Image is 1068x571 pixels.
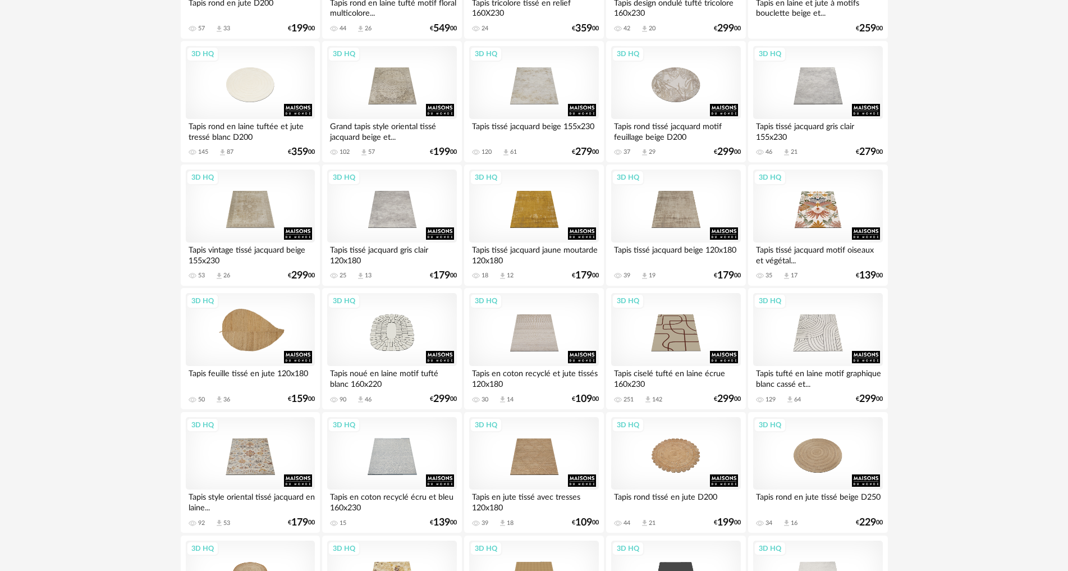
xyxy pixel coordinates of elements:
div: € 00 [714,148,741,156]
div: 39 [482,519,488,527]
span: 299 [717,148,734,156]
span: Download icon [218,148,227,157]
div: 34 [766,519,772,527]
a: 3D HQ Tapis vintage tissé jacquard beige 155x230 53 Download icon 26 €29900 [181,165,320,286]
div: 46 [365,396,372,404]
div: € 00 [430,148,457,156]
div: € 00 [714,519,741,527]
div: € 00 [288,148,315,156]
span: Download icon [640,148,649,157]
span: 109 [575,395,592,403]
div: 90 [340,396,346,404]
span: 279 [575,148,592,156]
span: Download icon [502,148,510,157]
div: 21 [649,519,656,527]
div: 3D HQ [470,541,502,556]
div: 3D HQ [612,541,644,556]
span: 299 [291,272,308,280]
span: Download icon [640,272,649,280]
div: 44 [624,519,630,527]
div: 44 [340,25,346,33]
div: 3D HQ [328,47,360,61]
div: 3D HQ [612,47,644,61]
div: € 00 [714,395,741,403]
div: 25 [340,272,346,280]
span: 109 [575,519,592,527]
span: 299 [717,395,734,403]
a: 3D HQ Tapis rond tissé en jute D200 44 Download icon 21 €19900 [606,412,745,533]
div: 21 [791,148,797,156]
div: 61 [510,148,517,156]
span: 299 [717,25,734,33]
div: 251 [624,396,634,404]
div: Tapis ciselé tufté en laine écrue 160x230 [611,366,740,389]
span: Download icon [640,25,649,33]
div: 3D HQ [754,47,786,61]
span: Download icon [498,519,507,527]
div: 3D HQ [470,294,502,308]
span: Download icon [498,395,507,404]
div: € 00 [288,395,315,403]
a: 3D HQ Tapis en jute tissé avec tresses 120x180 39 Download icon 18 €10900 [464,412,603,533]
div: Tapis en coton recyclé et jute tissés 120x180 [469,366,598,389]
span: Download icon [498,272,507,280]
a: 3D HQ Tapis tissé jacquard beige 120x180 39 Download icon 19 €17900 [606,165,745,286]
span: 549 [433,25,450,33]
div: € 00 [572,25,599,33]
div: 3D HQ [186,541,219,556]
span: 139 [859,272,876,280]
a: 3D HQ Tapis rond tissé jacquard motif feuillage beige D200 37 Download icon 29 €29900 [606,41,745,162]
div: 145 [198,148,208,156]
div: 33 [223,25,230,33]
div: 120 [482,148,492,156]
div: Tapis en jute tissé avec tresses 120x180 [469,490,598,512]
div: € 00 [572,519,599,527]
div: 16 [791,519,797,527]
div: € 00 [856,272,883,280]
a: 3D HQ Tapis rond en laine tuftée et jute tressé blanc D200 145 Download icon 87 €35900 [181,41,320,162]
div: Tapis rond en laine tuftée et jute tressé blanc D200 [186,119,315,141]
div: 42 [624,25,630,33]
div: 14 [507,396,514,404]
div: 142 [652,396,662,404]
div: 29 [649,148,656,156]
div: 3D HQ [328,170,360,185]
a: 3D HQ Tapis tissé jacquard beige 155x230 120 Download icon 61 €27900 [464,41,603,162]
div: Grand tapis style oriental tissé jacquard beige et... [327,119,456,141]
span: Download icon [640,519,649,527]
div: 3D HQ [470,170,502,185]
a: 3D HQ Tapis tissé jacquard motif oiseaux et végétal... 35 Download icon 17 €13900 [748,165,887,286]
div: 3D HQ [328,541,360,556]
span: Download icon [356,272,365,280]
span: 359 [575,25,592,33]
div: 3D HQ [754,418,786,432]
div: € 00 [288,519,315,527]
div: € 00 [572,148,599,156]
div: 3D HQ [186,418,219,432]
span: Download icon [356,395,365,404]
div: 3D HQ [470,418,502,432]
div: Tapis rond tissé en jute D200 [611,490,740,512]
span: 299 [433,395,450,403]
div: € 00 [430,519,457,527]
div: € 00 [430,395,457,403]
span: 279 [859,148,876,156]
div: 129 [766,396,776,404]
span: 359 [291,148,308,156]
div: Tapis tissé jacquard beige 120x180 [611,243,740,265]
div: Tapis tissé jacquard gris clair 155x230 [753,119,882,141]
div: Tapis noué en laine motif tufté blanc 160x220 [327,366,456,389]
div: 37 [624,148,630,156]
div: 3D HQ [186,294,219,308]
div: Tapis rond en jute tissé beige D250 [753,490,882,512]
div: € 00 [430,272,457,280]
div: € 00 [714,25,741,33]
a: 3D HQ Tapis style oriental tissé jacquard en laine... 92 Download icon 53 €17900 [181,412,320,533]
a: 3D HQ Tapis feuille tissé en jute 120x180 50 Download icon 36 €15900 [181,288,320,409]
div: € 00 [856,519,883,527]
div: € 00 [856,25,883,33]
div: 26 [223,272,230,280]
div: 20 [649,25,656,33]
span: 139 [433,519,450,527]
a: 3D HQ Tapis tufté en laine motif graphique blanc cassé et... 129 Download icon 64 €29900 [748,288,887,409]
